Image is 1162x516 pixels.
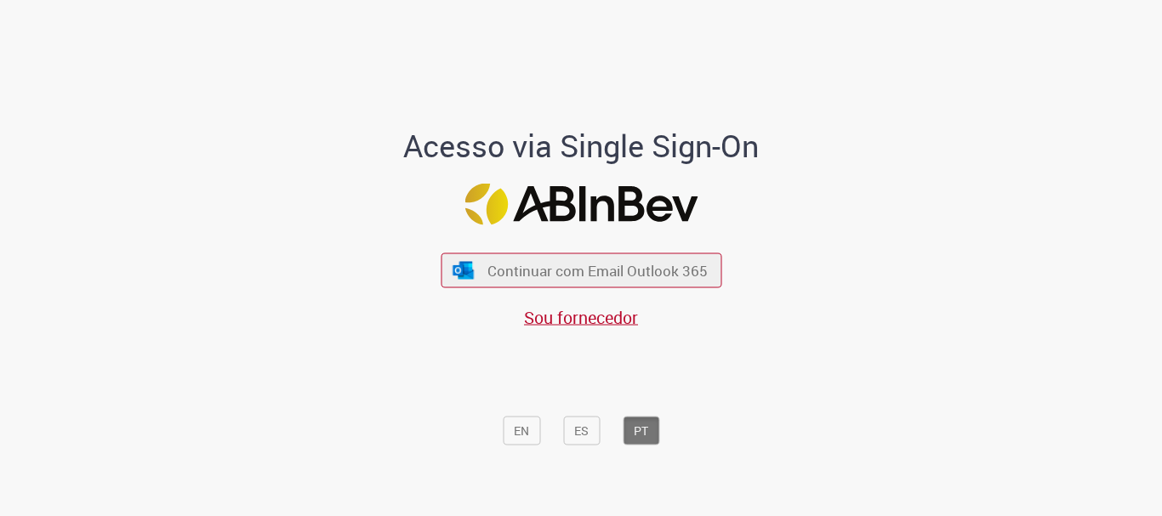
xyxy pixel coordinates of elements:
button: ícone Azure/Microsoft 360 Continuar com Email Outlook 365 [441,253,721,288]
button: PT [623,417,659,445]
img: Logo ABInBev [464,184,698,225]
button: EN [503,417,540,445]
img: ícone Azure/Microsoft 360 [452,261,476,279]
span: Continuar com Email Outlook 365 [487,261,708,281]
a: Sou fornecedor [524,306,638,329]
h1: Acesso via Single Sign-On [345,129,817,163]
button: ES [563,417,600,445]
